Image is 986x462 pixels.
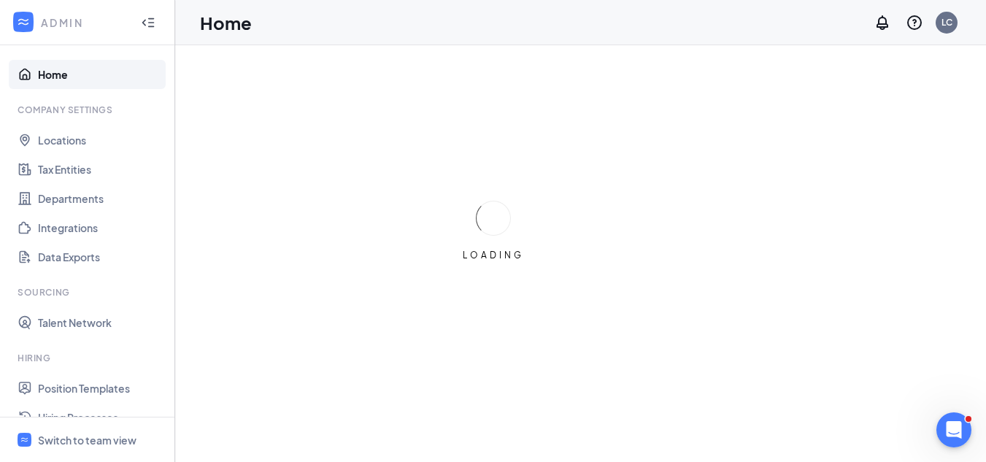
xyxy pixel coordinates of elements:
[38,126,163,155] a: Locations
[41,15,128,30] div: ADMIN
[38,242,163,272] a: Data Exports
[38,60,163,89] a: Home
[20,435,29,444] svg: WorkstreamLogo
[936,412,971,447] iframe: Intercom live chat
[18,286,160,299] div: Sourcing
[874,14,891,31] svg: Notifications
[38,155,163,184] a: Tax Entities
[38,403,163,432] a: Hiring Processes
[200,10,252,35] h1: Home
[38,374,163,403] a: Position Templates
[18,352,160,364] div: Hiring
[941,16,952,28] div: LC
[38,308,163,337] a: Talent Network
[38,433,136,447] div: Switch to team view
[141,15,155,30] svg: Collapse
[38,213,163,242] a: Integrations
[16,15,31,29] svg: WorkstreamLogo
[38,184,163,213] a: Departments
[457,249,530,261] div: LOADING
[18,104,160,116] div: Company Settings
[906,14,923,31] svg: QuestionInfo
